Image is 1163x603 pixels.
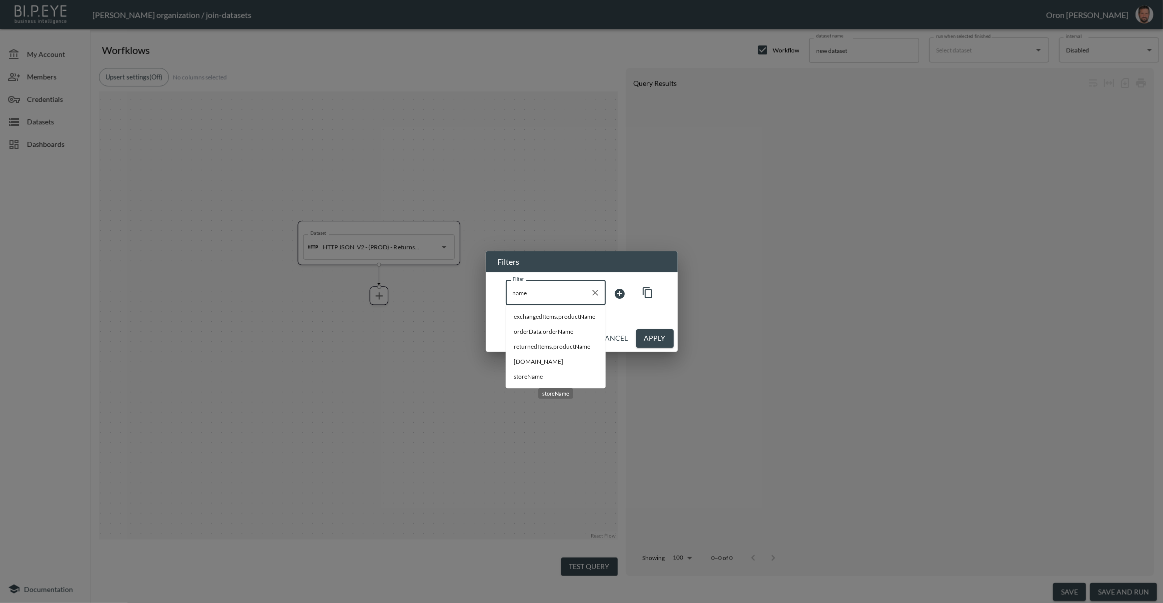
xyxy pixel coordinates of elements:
[513,276,524,282] label: Filter
[514,312,598,321] span: exchangedItems.productName
[514,372,598,381] span: storeName
[514,357,598,366] span: shipping.fromAddress.name
[514,327,598,336] span: orderData.orderName
[486,251,678,272] h2: Filters
[636,329,674,348] button: Apply
[514,342,598,351] span: returnedItems.productName
[538,388,573,399] div: storeName
[588,286,602,300] button: Clear
[510,285,586,301] input: Filter
[596,329,632,348] button: Cancel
